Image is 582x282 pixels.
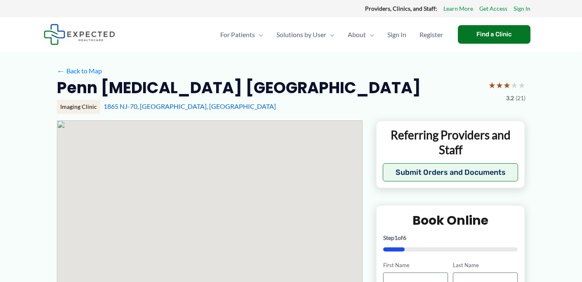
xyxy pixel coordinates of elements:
span: For Patients [220,20,255,49]
span: 6 [403,234,406,241]
h2: Penn [MEDICAL_DATA] [GEOGRAPHIC_DATA] [57,78,421,98]
img: Expected Healthcare Logo - side, dark font, small [44,24,115,45]
a: For PatientsMenu Toggle [214,20,270,49]
a: Sign In [514,3,530,14]
span: Menu Toggle [366,20,374,49]
span: Menu Toggle [255,20,263,49]
span: Register [419,20,443,49]
span: ★ [518,78,525,93]
span: ★ [488,78,496,93]
span: ← [57,67,65,75]
span: ★ [503,78,511,93]
a: ←Back to Map [57,65,102,77]
a: 1865 NJ-70, [GEOGRAPHIC_DATA], [GEOGRAPHIC_DATA] [104,102,276,110]
a: Get Access [479,3,507,14]
span: 3.2 [506,93,514,103]
a: Find a Clinic [458,25,530,44]
span: Sign In [387,20,406,49]
span: ★ [496,78,503,93]
a: AboutMenu Toggle [341,20,381,49]
button: Submit Orders and Documents [383,163,518,181]
label: First Name [383,261,448,269]
a: Learn More [443,3,473,14]
a: Solutions by UserMenu Toggle [270,20,341,49]
span: Menu Toggle [326,20,335,49]
a: Register [413,20,450,49]
h2: Book Online [383,212,518,228]
span: Solutions by User [276,20,326,49]
a: Sign In [381,20,413,49]
strong: Providers, Clinics, and Staff: [365,5,437,12]
label: Last Name [453,261,518,269]
span: 1 [394,234,398,241]
nav: Primary Site Navigation [214,20,450,49]
span: ★ [511,78,518,93]
p: Referring Providers and Staff [383,127,518,157]
div: Imaging Clinic [57,100,100,114]
p: Step of [383,235,518,241]
span: About [348,20,366,49]
span: (21) [516,93,525,103]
